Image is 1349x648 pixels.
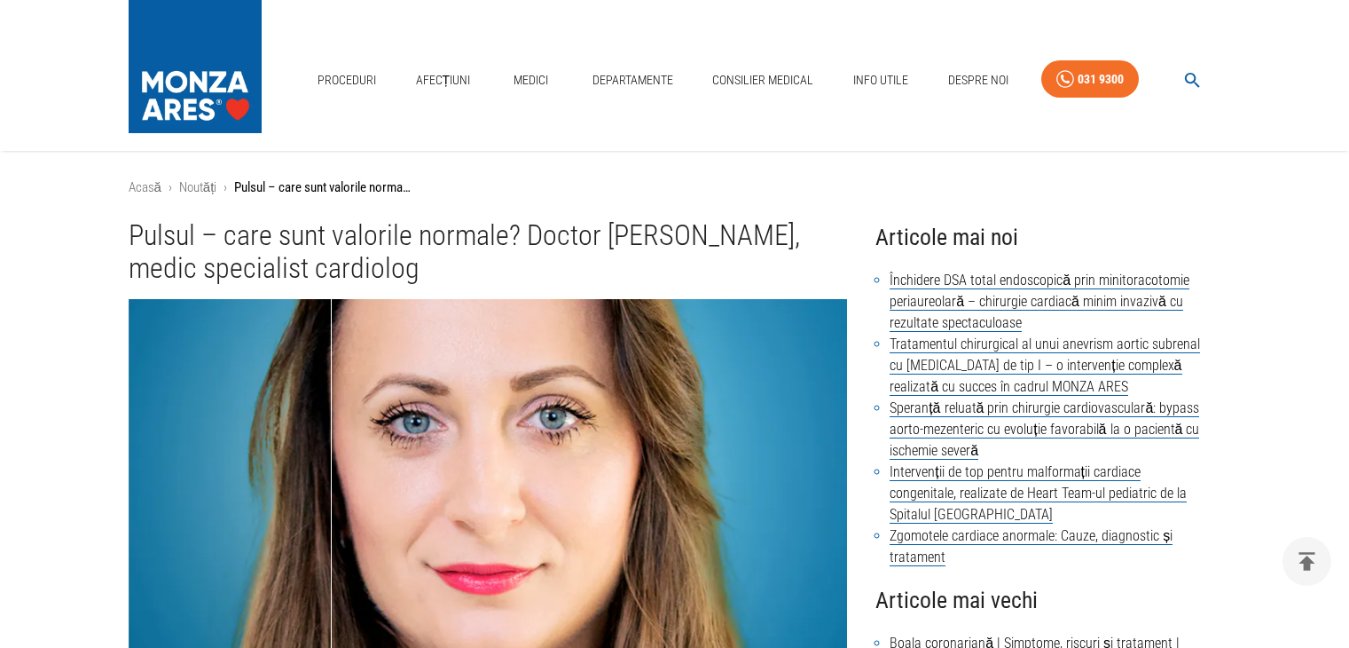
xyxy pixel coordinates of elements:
[875,582,1220,619] h4: Articole mai vechi
[1041,60,1139,99] a: 031 9300
[224,178,227,198] li: ›
[169,178,172,198] li: ›
[890,463,1187,524] a: Intervenții de top pentru malformații cardiace congenitale, realizate de Heart Team-ul pediatric ...
[179,179,217,195] a: Noutăți
[875,219,1220,256] h4: Articole mai noi
[890,527,1173,566] a: Zgomotele cardiace anormale: Cauze, diagnostic și tratament
[890,272,1189,332] a: Închidere DSA total endoscopică prin minitoracotomie periaureolară – chirurgie cardiacă minim inv...
[705,62,820,99] a: Consilier Medical
[1078,68,1124,91] div: 031 9300
[941,62,1016,99] a: Despre Noi
[129,179,161,195] a: Acasă
[310,62,383,99] a: Proceduri
[1282,537,1331,586] button: delete
[129,178,1221,198] nav: breadcrumb
[890,336,1200,396] a: Tratamentul chirurgical al unui anevrism aortic subrenal cu [MEDICAL_DATA] de tip I – o intervenț...
[890,399,1199,460] a: Speranță reluată prin chirurgie cardiovasculară: bypass aorto-mezenteric cu evoluție favorabilă l...
[234,178,412,198] p: Pulsul – care sunt valorile normale? Doctor [PERSON_NAME], medic specialist cardiolog
[409,62,478,99] a: Afecțiuni
[846,62,915,99] a: Info Utile
[585,62,680,99] a: Departamente
[129,219,848,286] h1: Pulsul – care sunt valorile normale? Doctor [PERSON_NAME], medic specialist cardiolog
[503,62,560,99] a: Medici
